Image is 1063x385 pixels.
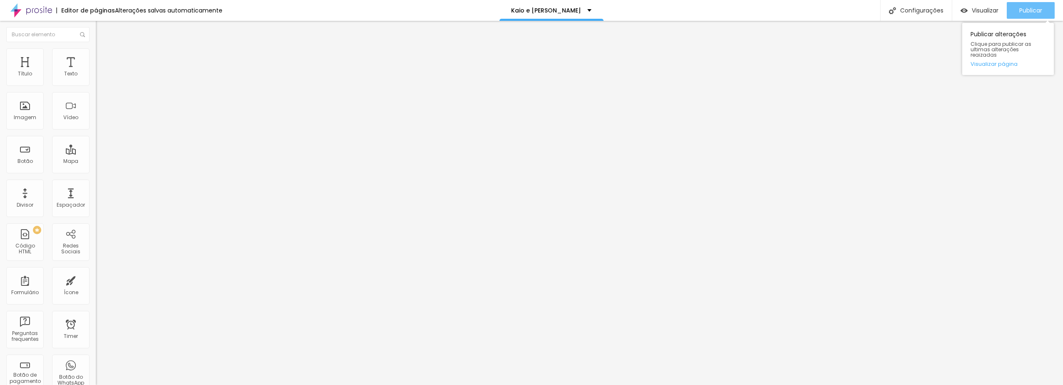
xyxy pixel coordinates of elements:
div: Imagem [14,115,36,120]
img: view-1.svg [961,7,968,14]
div: Vídeo [63,115,78,120]
a: Visualizar página [971,61,1046,67]
button: Visualizar [952,2,1007,19]
div: Botão [17,158,33,164]
div: Botão de pagamento [8,372,41,384]
div: Timer [64,333,78,339]
iframe: Editor [96,21,1063,385]
div: Formulário [11,290,39,295]
div: Texto [64,71,77,77]
div: Código HTML [8,243,41,255]
div: Ícone [64,290,78,295]
img: Icone [80,32,85,37]
div: Título [18,71,32,77]
div: Espaçador [57,202,85,208]
span: Clique para publicar as ultimas alterações reaizadas [971,41,1046,58]
button: Publicar [1007,2,1055,19]
span: Publicar [1019,7,1042,14]
div: Publicar alterações [962,23,1054,75]
div: Alterações salvas automaticamente [115,7,222,13]
div: Perguntas frequentes [8,330,41,342]
div: Mapa [63,158,78,164]
img: Icone [889,7,896,14]
div: Editor de páginas [56,7,115,13]
span: Visualizar [972,7,998,14]
p: Kaio e [PERSON_NAME] [511,7,581,13]
div: Divisor [17,202,33,208]
input: Buscar elemento [6,27,90,42]
div: Redes Sociais [54,243,87,255]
